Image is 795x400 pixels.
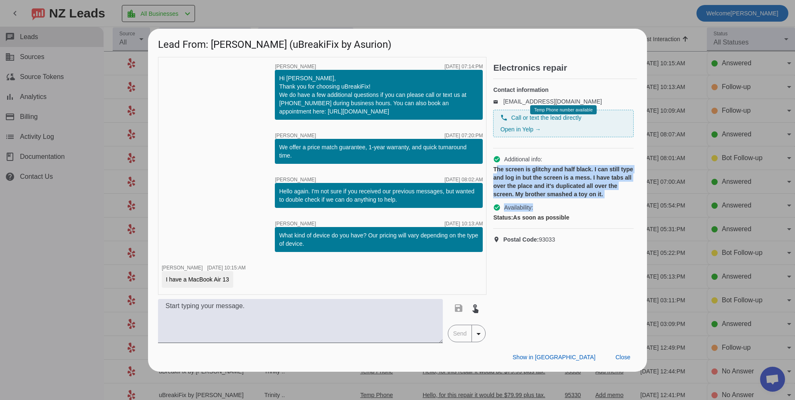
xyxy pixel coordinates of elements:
strong: Postal Code: [503,236,539,243]
a: Open in Yelp → [500,126,541,133]
span: 93033 [503,235,555,244]
mat-icon: email [493,99,503,104]
span: Call or text the lead directly [511,114,581,122]
span: [PERSON_NAME] [275,64,316,69]
button: Show in [GEOGRAPHIC_DATA] [506,350,602,365]
span: [PERSON_NAME] [162,265,203,271]
mat-icon: check_circle [493,204,501,211]
div: As soon as possible [493,213,634,222]
div: Hi [PERSON_NAME], Thank you for choosing uBreakiFix! We do have a few additional questions if you... [279,74,479,116]
div: [DATE] 10:13:AM [444,221,483,226]
span: Additional info: [504,155,542,163]
span: Temp Phone number available [534,108,593,112]
span: [PERSON_NAME] [275,221,316,226]
div: We offer a price match guarantee, 1-year warranty, and quick turnaround time. ​ [279,143,479,160]
div: Hello again. I'm not sure if you received our previous messages, but wanted to double check if we... [279,187,479,204]
mat-icon: location_on [493,236,503,243]
div: I have a MacBook Air 13 [166,275,229,284]
span: Availability: [504,203,533,212]
button: Close [609,350,637,365]
mat-icon: phone [500,114,508,121]
h1: Lead From: [PERSON_NAME] (uBreakiFix by Asurion) [148,29,647,57]
div: [DATE] 10:15:AM [207,265,245,270]
span: Close [615,354,630,360]
div: What kind of device do you have? Our pricing will vary depending on the type of device. [279,231,479,248]
a: [EMAIL_ADDRESS][DOMAIN_NAME] [503,98,602,105]
mat-icon: check_circle [493,156,501,163]
div: [DATE] 07:14:PM [444,64,483,69]
h4: Contact information [493,86,634,94]
span: [PERSON_NAME] [275,177,316,182]
div: The screen is glitchy and half black. I can still type and log in but the screen is a mess. I hav... [493,165,634,198]
div: [DATE] 08:02:AM [444,177,483,182]
mat-icon: arrow_drop_down [474,329,484,339]
mat-icon: touch_app [470,303,480,313]
div: [DATE] 07:20:PM [444,133,483,138]
span: [PERSON_NAME] [275,133,316,138]
h2: Electronics repair [493,64,637,72]
strong: Status: [493,214,513,221]
span: Show in [GEOGRAPHIC_DATA] [513,354,595,360]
